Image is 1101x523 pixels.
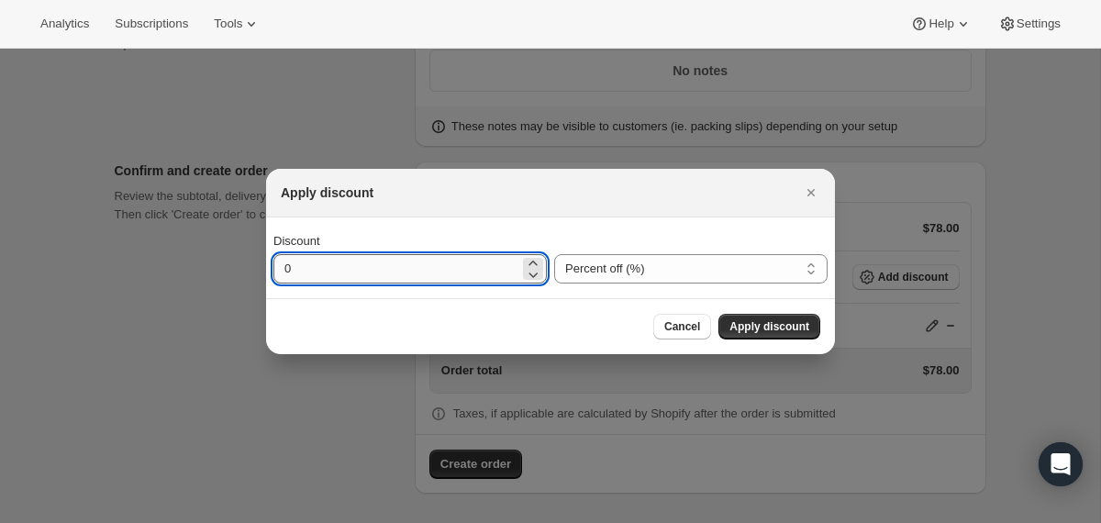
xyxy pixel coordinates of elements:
[40,17,89,31] span: Analytics
[203,11,272,37] button: Tools
[115,17,188,31] span: Subscriptions
[664,319,700,334] span: Cancel
[729,319,809,334] span: Apply discount
[798,180,824,206] button: Close
[214,17,242,31] span: Tools
[29,11,100,37] button: Analytics
[1039,442,1083,486] div: Open Intercom Messenger
[929,17,953,31] span: Help
[899,11,983,37] button: Help
[718,314,820,339] button: Apply discount
[653,314,711,339] button: Cancel
[281,184,373,202] h2: Apply discount
[104,11,199,37] button: Subscriptions
[987,11,1072,37] button: Settings
[273,234,320,248] span: Discount
[1017,17,1061,31] span: Settings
